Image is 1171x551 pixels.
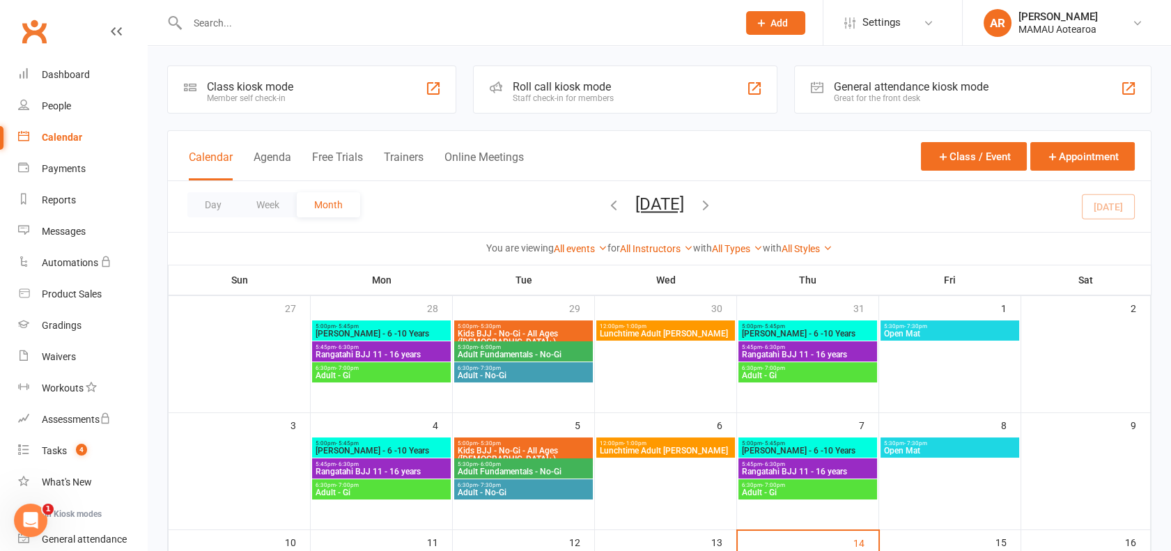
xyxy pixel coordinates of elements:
[18,185,147,216] a: Reports
[453,265,595,295] th: Tue
[42,194,76,205] div: Reports
[444,150,524,180] button: Online Meetings
[883,440,1016,447] span: 5:30pm
[741,344,874,350] span: 5:45pm
[315,365,448,371] span: 6:30pm
[42,414,111,425] div: Assessments
[1131,413,1150,436] div: 9
[623,323,646,329] span: - 1:00pm
[315,329,448,338] span: [PERSON_NAME] - 6 -10 Years
[599,329,732,338] span: Lunchtime Adult [PERSON_NAME]
[921,142,1027,171] button: Class / Event
[478,344,501,350] span: - 6:00pm
[1001,413,1021,436] div: 8
[635,194,684,214] button: [DATE]
[14,504,47,537] iframe: Intercom live chat
[315,467,448,476] span: Rangatahi BJJ 11 - 16 years
[883,447,1016,455] span: Open Mat
[457,461,590,467] span: 5:30pm
[384,150,424,180] button: Trainers
[457,323,590,329] span: 5:00pm
[1018,23,1098,36] div: MAMAU Aotearoa
[782,243,832,254] a: All Styles
[336,461,359,467] span: - 6:30pm
[18,122,147,153] a: Calendar
[763,242,782,254] strong: with
[42,257,98,268] div: Automations
[315,461,448,467] span: 5:45pm
[189,150,233,180] button: Calendar
[18,310,147,341] a: Gradings
[737,265,879,295] th: Thu
[290,413,310,436] div: 3
[595,265,737,295] th: Wed
[984,9,1011,37] div: AR
[42,288,102,300] div: Product Sales
[315,350,448,359] span: Rangatahi BJJ 11 - 16 years
[762,344,785,350] span: - 6:30pm
[478,323,501,329] span: - 5:30pm
[42,132,82,143] div: Calendar
[762,365,785,371] span: - 7:00pm
[834,93,988,103] div: Great for the front desk
[879,265,1021,295] th: Fri
[741,488,874,497] span: Adult - Gi
[486,242,554,254] strong: You are viewing
[513,93,614,103] div: Staff check-in for members
[336,365,359,371] span: - 7:00pm
[623,440,646,447] span: - 1:00pm
[770,17,788,29] span: Add
[18,404,147,435] a: Assessments
[18,467,147,498] a: What's New
[18,373,147,404] a: Workouts
[297,192,360,217] button: Month
[254,150,291,180] button: Agenda
[315,344,448,350] span: 5:45pm
[183,13,728,33] input: Search...
[18,279,147,310] a: Product Sales
[42,534,127,545] div: General attendance
[717,413,736,436] div: 6
[18,216,147,247] a: Messages
[620,243,693,254] a: All Instructors
[457,365,590,371] span: 6:30pm
[427,296,452,319] div: 28
[315,482,448,488] span: 6:30pm
[207,80,293,93] div: Class kiosk mode
[311,265,453,295] th: Mon
[457,440,590,447] span: 5:00pm
[457,350,590,359] span: Adult Fundamentals - No-Gi
[42,100,71,111] div: People
[336,440,359,447] span: - 5:45pm
[853,296,878,319] div: 31
[336,344,359,350] span: - 6:30pm
[478,461,501,467] span: - 6:00pm
[746,11,805,35] button: Add
[315,488,448,497] span: Adult - Gi
[762,440,785,447] span: - 5:45pm
[18,341,147,373] a: Waivers
[904,440,927,447] span: - 7:30pm
[42,163,86,174] div: Payments
[285,296,310,319] div: 27
[42,504,54,515] span: 1
[693,242,712,254] strong: with
[741,323,874,329] span: 5:00pm
[457,329,590,346] span: Kids BJJ - No-Gi - All Ages ([DEMOGRAPHIC_DATA]+)
[834,80,988,93] div: General attendance kiosk mode
[883,329,1016,338] span: Open Mat
[457,467,590,476] span: Adult Fundamentals - No-Gi
[312,150,363,180] button: Free Trials
[457,447,590,463] span: Kids BJJ - No-Gi - All Ages ([DEMOGRAPHIC_DATA]+)
[741,371,874,380] span: Adult - Gi
[478,440,501,447] span: - 5:30pm
[315,323,448,329] span: 5:00pm
[42,69,90,80] div: Dashboard
[904,323,927,329] span: - 7:30pm
[1018,10,1098,23] div: [PERSON_NAME]
[599,440,732,447] span: 12:00pm
[741,467,874,476] span: Rangatahi BJJ 11 - 16 years
[239,192,297,217] button: Week
[1001,296,1021,319] div: 1
[457,488,590,497] span: Adult - No-Gi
